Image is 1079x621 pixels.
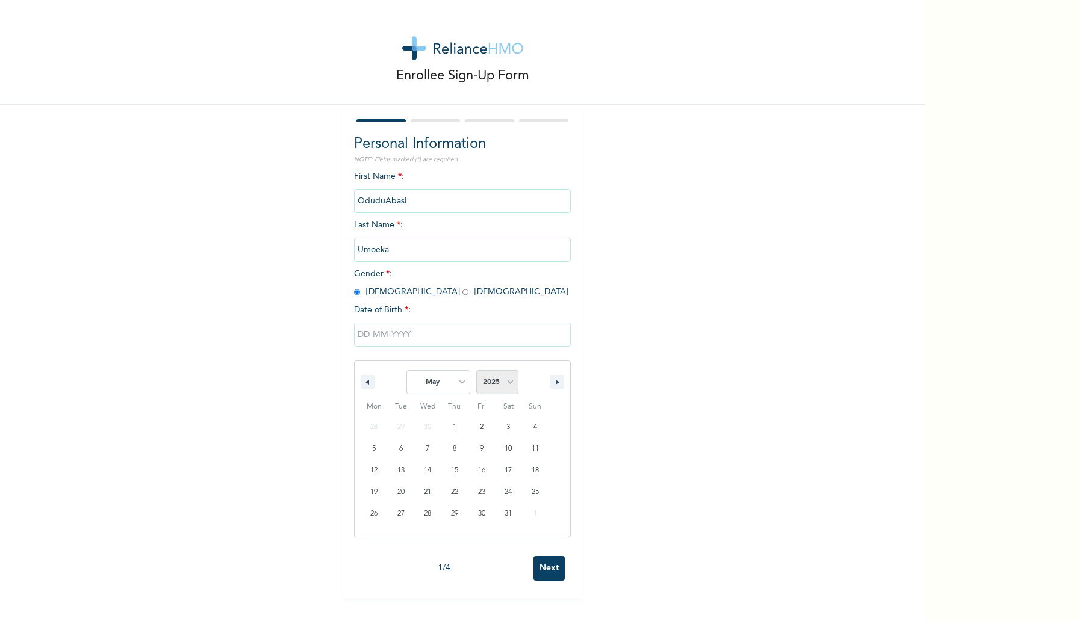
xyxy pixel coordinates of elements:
span: 5 [372,438,376,460]
button: 10 [495,438,522,460]
span: Fri [468,397,495,416]
span: 19 [370,481,378,503]
span: 1 [453,416,456,438]
span: 8 [453,438,456,460]
button: 22 [441,481,468,503]
button: 23 [468,481,495,503]
input: DD-MM-YYYY [354,323,571,347]
button: 16 [468,460,495,481]
button: 14 [414,460,441,481]
span: 21 [424,481,431,503]
button: 9 [468,438,495,460]
button: 24 [495,481,522,503]
div: 1 / 4 [354,562,533,575]
button: 2 [468,416,495,438]
input: Next [533,556,565,581]
span: 28 [424,503,431,525]
button: 30 [468,503,495,525]
button: 20 [388,481,415,503]
span: Tue [388,397,415,416]
input: Enter your first name [354,189,571,213]
p: Enrollee Sign-Up Form [396,66,529,86]
span: 23 [478,481,485,503]
span: 6 [399,438,403,460]
span: Date of Birth : [354,304,411,317]
span: 30 [478,503,485,525]
button: 11 [521,438,549,460]
button: 3 [495,416,522,438]
span: Gender : [DEMOGRAPHIC_DATA] [DEMOGRAPHIC_DATA] [354,270,568,296]
span: 13 [397,460,405,481]
span: Mon [361,397,388,416]
button: 4 [521,416,549,438]
span: Thu [441,397,468,416]
button: 7 [414,438,441,460]
span: 2 [480,416,484,438]
button: 8 [441,438,468,460]
span: 29 [451,503,458,525]
span: Sun [521,397,549,416]
button: 5 [361,438,388,460]
span: 31 [505,503,512,525]
button: 17 [495,460,522,481]
span: Sat [495,397,522,416]
span: 16 [478,460,485,481]
button: 1 [441,416,468,438]
button: 13 [388,460,415,481]
span: 22 [451,481,458,503]
span: 24 [505,481,512,503]
button: 19 [361,481,388,503]
span: 3 [506,416,510,438]
span: 7 [426,438,429,460]
span: 4 [533,416,537,438]
span: 15 [451,460,458,481]
span: 14 [424,460,431,481]
button: 12 [361,460,388,481]
button: 31 [495,503,522,525]
button: 29 [441,503,468,525]
span: 11 [532,438,539,460]
img: logo [402,36,523,60]
span: Wed [414,397,441,416]
span: 26 [370,503,378,525]
span: 9 [480,438,484,460]
h2: Personal Information [354,134,571,155]
button: 18 [521,460,549,481]
button: 27 [388,503,415,525]
button: 6 [388,438,415,460]
span: 27 [397,503,405,525]
button: 26 [361,503,388,525]
span: First Name : [354,172,571,205]
button: 15 [441,460,468,481]
p: NOTE: Fields marked (*) are required [354,155,571,164]
button: 21 [414,481,441,503]
span: 25 [532,481,539,503]
span: 17 [505,460,512,481]
span: Last Name : [354,221,571,254]
span: 20 [397,481,405,503]
span: 10 [505,438,512,460]
button: 25 [521,481,549,503]
input: Enter your last name [354,238,571,262]
span: 12 [370,460,378,481]
button: 28 [414,503,441,525]
span: 18 [532,460,539,481]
